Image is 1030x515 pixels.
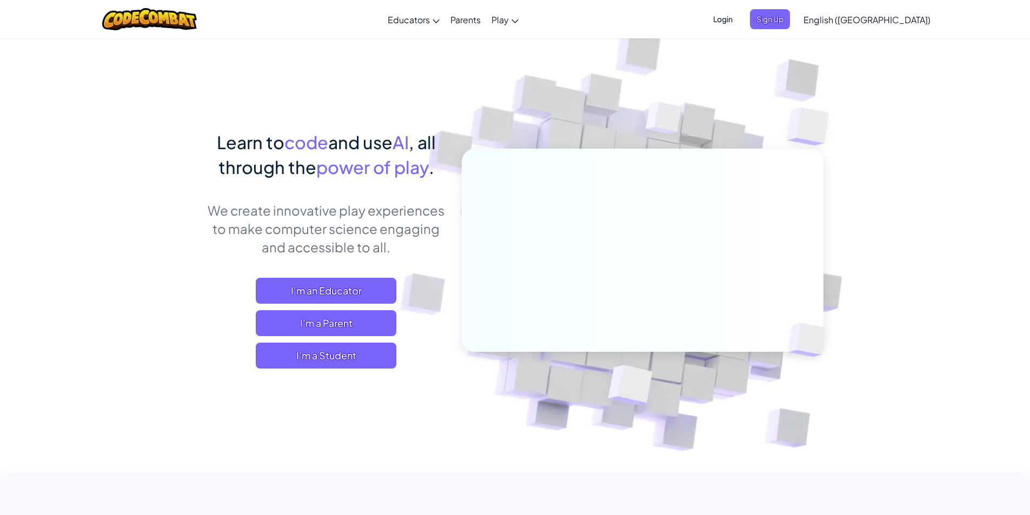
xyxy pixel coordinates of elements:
button: Sign Up [750,9,790,29]
span: Learn to [217,131,284,153]
img: Overlap cubes [625,81,703,161]
button: Login [707,9,739,29]
span: Play [491,14,509,25]
span: code [284,131,328,153]
img: Overlap cubes [581,342,678,432]
img: Overlap cubes [770,300,851,379]
a: English ([GEOGRAPHIC_DATA]) [798,5,936,34]
a: Play [486,5,524,34]
img: Overlap cubes [766,81,859,172]
span: English ([GEOGRAPHIC_DATA]) [803,14,931,25]
a: Educators [382,5,445,34]
span: . [429,156,434,178]
img: CodeCombat logo [102,8,197,30]
a: I'm an Educator [256,278,396,304]
p: We create innovative play experiences to make computer science engaging and accessible to all. [207,201,446,256]
button: I'm a Student [256,343,396,369]
span: AI [393,131,409,153]
span: Educators [388,14,430,25]
a: Parents [445,5,486,34]
span: power of play [316,156,429,178]
a: I'm a Parent [256,310,396,336]
span: and use [328,131,393,153]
